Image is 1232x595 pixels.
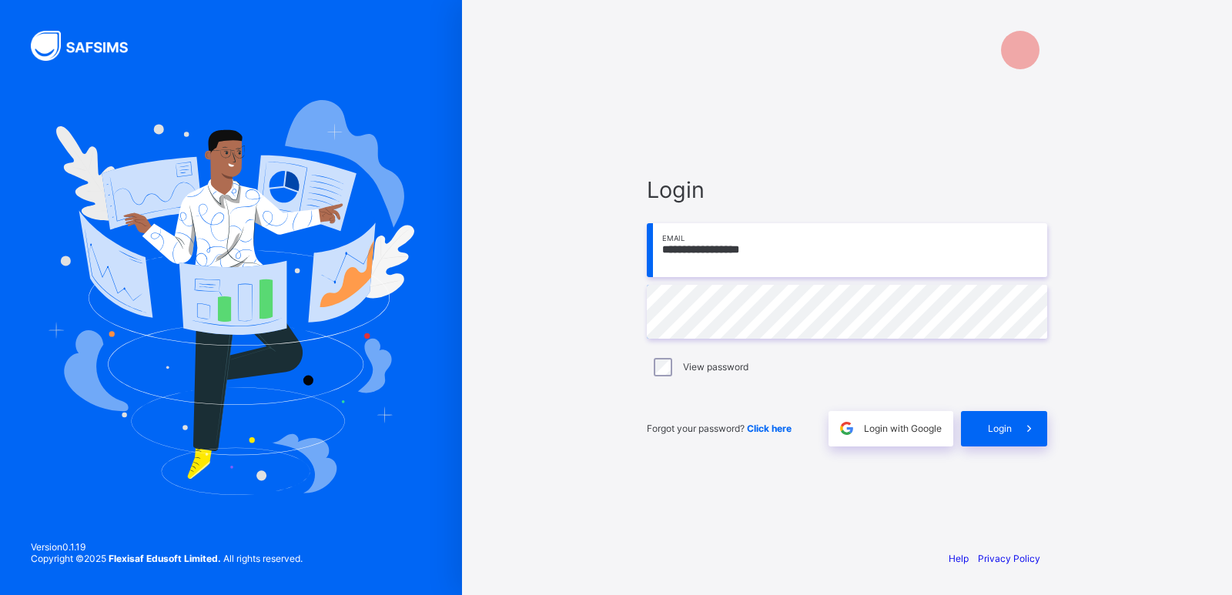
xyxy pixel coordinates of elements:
[647,423,792,434] span: Forgot your password?
[31,553,303,564] span: Copyright © 2025 All rights reserved.
[683,361,748,373] label: View password
[109,553,221,564] strong: Flexisaf Edusoft Limited.
[48,100,414,494] img: Hero Image
[978,553,1040,564] a: Privacy Policy
[988,423,1012,434] span: Login
[31,541,303,553] span: Version 0.1.19
[949,553,969,564] a: Help
[864,423,942,434] span: Login with Google
[647,176,1047,203] span: Login
[31,31,146,61] img: SAFSIMS Logo
[747,423,792,434] a: Click here
[838,420,855,437] img: google.396cfc9801f0270233282035f929180a.svg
